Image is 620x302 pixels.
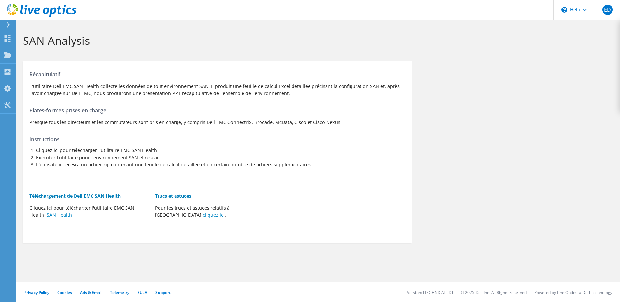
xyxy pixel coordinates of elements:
a: EULA [137,290,147,295]
a: Cookies [57,290,72,295]
a: Privacy Policy [24,290,49,295]
li: L'utilisateur recevra un fichier zip contenant une feuille de calcul détaillée et un certain nomb... [36,161,406,168]
li: Version: [TECHNICAL_ID] [407,290,453,295]
h5: Téléchargement de Dell EMC SAN Health [29,193,148,200]
li: © 2025 Dell Inc. All Rights Reserved [461,290,527,295]
a: Telemetry [110,290,129,295]
a: SAN Health [47,212,72,218]
h1: SAN Analysis [23,34,610,47]
h4: Plates-formes prises en charge [29,107,406,114]
a: Support [155,290,171,295]
a: cliquez ici [203,212,225,218]
p: L'utilitaire Dell EMC SAN Health collecte les données de tout environnement SAN. Il produit une f... [29,83,406,97]
a: Ads & Email [80,290,102,295]
p: Pour les trucs et astuces relatifs à [GEOGRAPHIC_DATA], . [155,204,274,219]
p: Presque tous les directeurs et les commutateurs sont pris en charge, y compris Dell EMC Connectri... [29,119,406,126]
li: Exécutez l'utilitaire pour l'environnement SAN et réseau. [36,154,406,161]
li: Cliquez ici pour télécharger l'utilitaire EMC SAN Health : [36,147,406,154]
svg: \n [561,7,567,13]
p: Cliquez ici pour télécharger l'utilitaire EMC SAN Health : [29,204,148,219]
span: ED [602,5,613,15]
h4: Instructions [29,136,406,143]
h5: Trucs et astuces [155,193,274,200]
li: Powered by Live Optics, a Dell Technology [534,290,612,295]
h4: Récapitulatif [29,71,406,78]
